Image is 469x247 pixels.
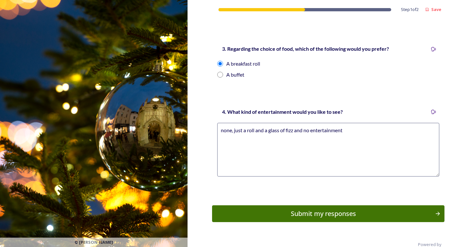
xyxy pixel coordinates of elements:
[222,46,389,52] strong: 3. Regarding the choice of food, which of the following would you prefer?
[75,239,113,245] span: © [PERSON_NAME]
[222,109,343,115] strong: 4. What kind of entertainment would you like to see?
[401,6,419,13] span: Step 1 of 2
[212,205,444,222] button: Continue
[216,209,432,219] div: Submit my responses
[431,6,441,12] strong: Save
[226,71,244,79] div: A buffet
[217,123,439,177] textarea: none, just a roll and a glass of fizz and no entertainment
[226,60,260,68] div: A breakfast roll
